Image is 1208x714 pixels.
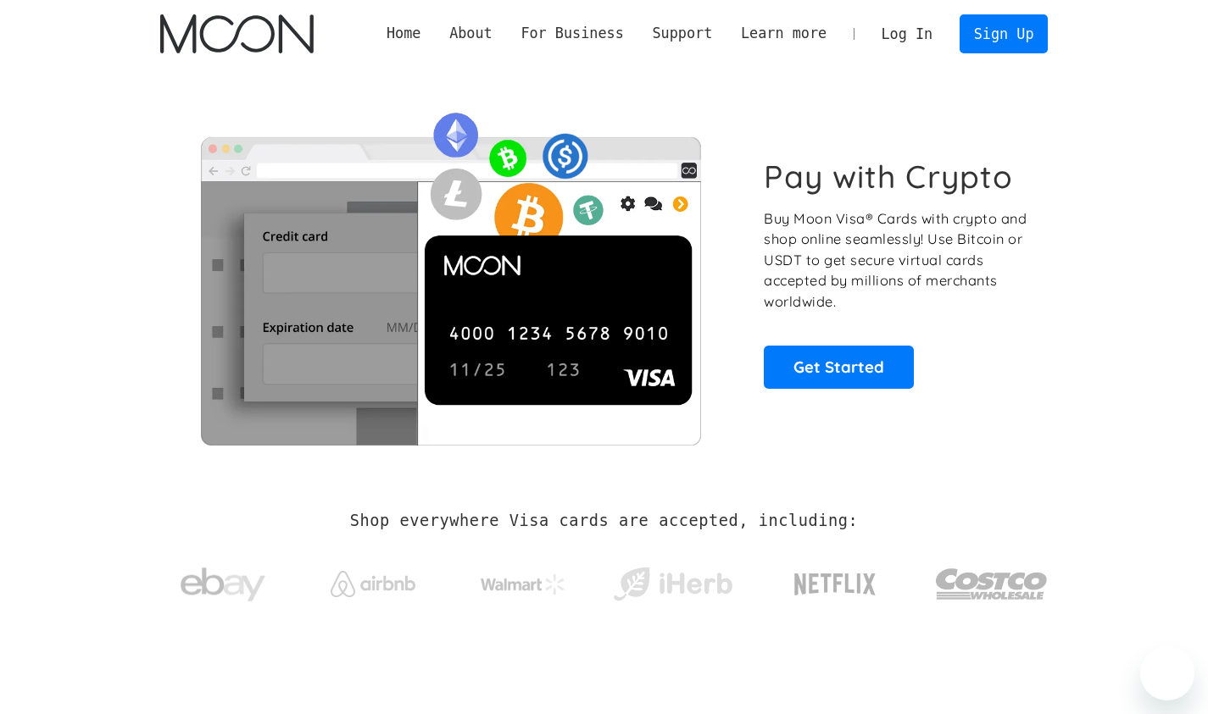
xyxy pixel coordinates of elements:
[481,574,565,595] img: Walmart
[449,23,493,44] div: About
[350,512,858,530] h2: Shop everywhere Visa cards are accepted, including:
[160,14,314,53] img: Moon Logo
[764,208,1029,313] p: Buy Moon Visa® Cards with crypto and shop online seamlessly! Use Bitcoin or USDT to get secure vi...
[652,23,712,44] div: Support
[1140,646,1194,700] iframe: 启动消息传送窗口的按钮
[867,15,947,53] a: Log In
[610,545,736,615] a: iHerb
[793,563,877,606] img: Netflix
[760,546,911,614] a: Netflix
[764,346,914,388] a: Get Started
[372,23,435,44] a: Home
[160,541,287,620] a: ebay
[741,23,827,44] div: Learn more
[459,557,586,603] a: Walmart
[610,562,736,606] img: iHerb
[160,101,741,445] img: Moon Cards let you spend your crypto anywhere Visa is accepted.
[309,554,436,606] a: Airbnb
[935,552,1049,616] img: Costco
[520,23,623,44] div: For Business
[935,535,1049,624] a: Costco
[181,558,265,612] img: ebay
[331,571,415,597] img: Airbnb
[764,158,1013,196] h1: Pay with Crypto
[960,14,1048,53] a: Sign Up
